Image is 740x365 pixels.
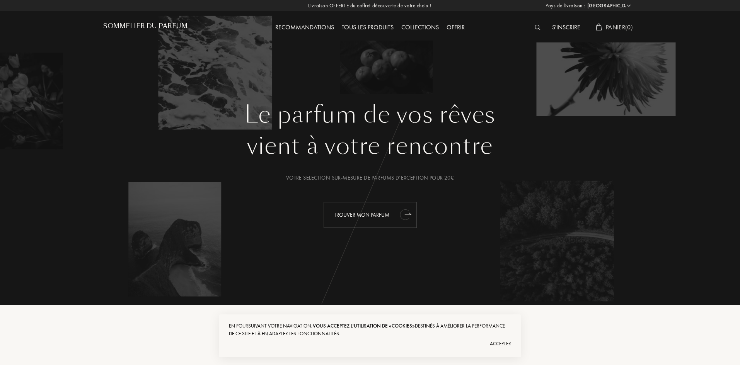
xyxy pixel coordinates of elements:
[324,202,417,228] div: Trouver mon parfum
[229,322,511,338] div: En poursuivant votre navigation, destinés à améliorer la performance de ce site et à en adapter l...
[546,2,585,10] span: Pays de livraison :
[397,23,443,33] div: Collections
[103,22,188,33] a: Sommelier du Parfum
[443,23,469,31] a: Offrir
[338,23,397,31] a: Tous les produits
[398,207,413,222] div: animation
[109,101,631,129] h1: Le parfum de vos rêves
[535,25,541,30] img: search_icn_white.svg
[397,23,443,31] a: Collections
[271,23,338,31] a: Recommandations
[318,202,423,228] a: Trouver mon parfumanimation
[596,24,602,31] img: cart_white.svg
[443,23,469,33] div: Offrir
[313,323,415,329] span: vous acceptez l'utilisation de «cookies»
[606,23,633,31] span: Panier ( 0 )
[103,22,188,30] h1: Sommelier du Parfum
[109,174,631,182] div: Votre selection sur-mesure de parfums d’exception pour 20€
[548,23,584,33] div: S'inscrire
[109,129,631,163] div: vient à votre rencontre
[229,338,511,350] div: Accepter
[548,23,584,31] a: S'inscrire
[338,23,397,33] div: Tous les produits
[271,23,338,33] div: Recommandations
